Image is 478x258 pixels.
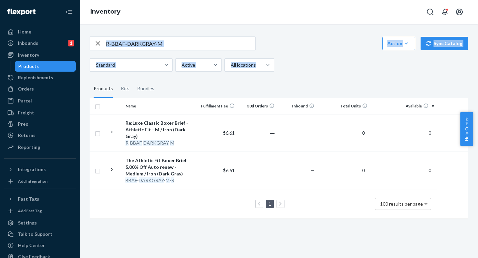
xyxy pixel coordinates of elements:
[94,80,113,98] div: Products
[223,167,235,173] span: $6.61
[421,37,468,50] button: Sync Catalog
[123,98,198,114] th: Name
[18,242,45,249] div: Help Center
[85,2,126,22] ol: breadcrumbs
[18,74,53,81] div: Replenishments
[4,177,76,185] a: Add Integration
[18,231,52,237] div: Talk to Support
[139,177,164,183] em: DARKGRAY
[4,96,76,106] a: Parcel
[125,177,137,183] em: BBAF
[125,140,195,146] div: - - -
[359,167,367,173] span: 0
[62,5,76,19] button: Close Navigation
[4,240,76,251] a: Help Center
[130,140,142,146] em: BBAF
[426,167,434,173] span: 0
[18,86,34,92] div: Orders
[4,72,76,83] a: Replenishments
[317,98,370,114] th: Total Units
[90,8,120,15] a: Inventory
[137,80,154,98] div: Bundles
[4,27,76,37] a: Home
[237,98,277,114] th: 30d Orders
[4,164,76,175] button: Integrations
[18,220,37,226] div: Settings
[18,121,28,127] div: Prep
[4,84,76,94] a: Orders
[171,177,174,183] em: R
[125,157,195,177] div: The Athletic Fit Boxer Brief 5.00% Off Auto renew - Medium / Iron (Dark Gray)
[4,119,76,129] a: Prep
[370,98,437,114] th: Available
[4,194,76,204] button: Fast Tags
[267,201,273,207] a: Page 1 is your current page
[7,9,36,15] img: Flexport logo
[18,63,39,70] div: Products
[68,40,74,46] div: 1
[4,38,76,48] a: Inbounds1
[18,109,34,116] div: Freight
[438,5,451,19] button: Open notifications
[18,40,38,46] div: Inbounds
[424,5,437,19] button: Open Search Box
[387,40,410,47] div: Action
[170,140,174,146] em: M
[143,140,169,146] em: DARKGRAY
[125,177,195,184] div: - - -
[18,52,39,58] div: Inventory
[18,178,47,184] div: Add Integration
[18,29,31,35] div: Home
[18,208,42,214] div: Add Fast Tag
[106,37,255,50] input: Search inventory by name or sku
[125,120,195,140] div: Re:Luxe Classic Boxer Brief - Athletic Fit - M / Iron (Dark Gray)
[125,140,128,146] em: R
[4,229,76,239] a: Talk to Support
[18,132,36,139] div: Returns
[382,37,415,50] button: Action
[181,62,182,68] input: Active
[18,97,32,104] div: Parcel
[460,112,473,146] button: Help Center
[359,130,367,136] span: 0
[230,62,231,68] input: All locations
[310,167,314,173] span: —
[4,50,76,60] a: Inventory
[18,166,46,173] div: Integrations
[166,177,170,183] em: M
[223,130,235,136] span: $6.61
[310,130,314,136] span: —
[4,207,76,215] a: Add Fast Tag
[453,5,466,19] button: Open account menu
[15,61,76,72] a: Products
[4,107,76,118] a: Freight
[18,196,39,202] div: Fast Tags
[198,98,237,114] th: Fulfillment Fee
[4,142,76,153] a: Reporting
[237,152,277,189] td: ―
[277,98,317,114] th: Inbound
[95,62,96,68] input: Standard
[426,130,434,136] span: 0
[380,201,423,207] span: 100 results per page
[4,218,76,228] a: Settings
[18,144,40,151] div: Reporting
[237,114,277,152] td: ―
[121,80,129,98] div: Kits
[4,130,76,141] a: Returns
